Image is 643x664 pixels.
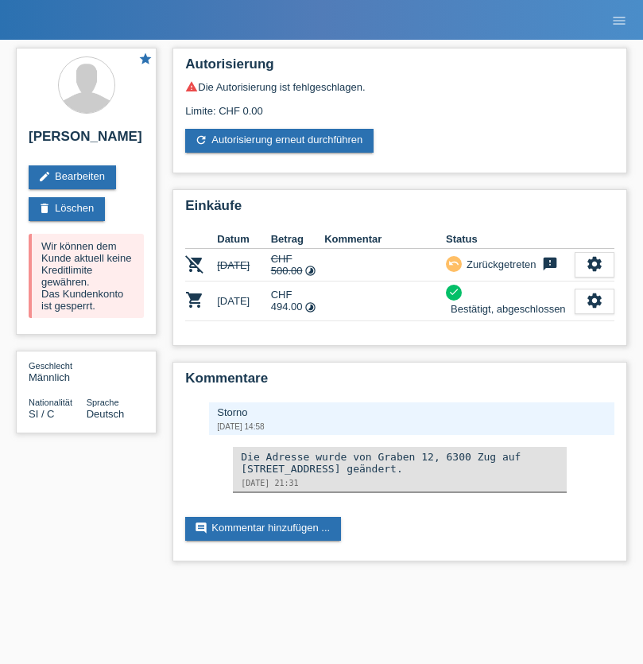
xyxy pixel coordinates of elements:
[29,361,72,371] span: Geschlecht
[304,265,316,277] i: Fixe Raten (12 Raten)
[241,451,559,475] div: Die Adresse wurde von Graben 12, 6300 Zug auf [STREET_ADDRESS] geändert.
[87,398,119,407] span: Sprache
[29,234,144,318] div: Wir können dem Kunde aktuell keine Kreditlimite gewähren. Das Kundenkonto ist gesperrt.
[185,80,614,93] div: Die Autorisierung ist fehlgeschlagen.
[446,301,566,317] div: Bestätigt, abgeschlossen
[38,170,51,183] i: edit
[217,282,270,321] td: [DATE]
[586,292,603,309] i: settings
[241,479,559,487] div: [DATE] 21:31
[29,197,105,221] a: deleteLöschen
[611,13,627,29] i: menu
[138,52,153,68] a: star
[138,52,153,66] i: star
[271,249,324,282] td: CHF 500.00
[29,129,144,153] h2: [PERSON_NAME]
[195,522,207,534] i: comment
[29,359,87,383] div: Männlich
[324,230,446,249] th: Kommentar
[185,517,341,541] a: commentKommentar hinzufügen ...
[185,56,614,80] h2: Autorisierung
[29,398,72,407] span: Nationalität
[462,256,536,273] div: Zurückgetreten
[185,198,614,222] h2: Einkäufe
[185,290,204,309] i: POSP00014720
[271,282,324,321] td: CHF 494.00
[217,230,270,249] th: Datum
[29,408,55,420] span: Slowenien / C / 16.09.2021
[195,134,207,146] i: refresh
[29,165,116,189] a: editBearbeiten
[185,80,198,93] i: warning
[271,230,324,249] th: Betrag
[446,230,575,249] th: Status
[217,422,606,431] div: [DATE] 14:58
[185,371,614,394] h2: Kommentare
[185,129,374,153] a: refreshAutorisierung erneut durchführen
[448,258,459,269] i: undo
[38,202,51,215] i: delete
[217,249,270,282] td: [DATE]
[304,301,316,313] i: Fixe Raten (12 Raten)
[586,255,603,273] i: settings
[540,256,560,272] i: feedback
[603,15,635,25] a: menu
[185,254,204,274] i: POSP00014716
[185,93,614,117] div: Limite: CHF 0.00
[217,406,606,418] div: Storno
[87,408,125,420] span: Deutsch
[448,286,459,297] i: check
